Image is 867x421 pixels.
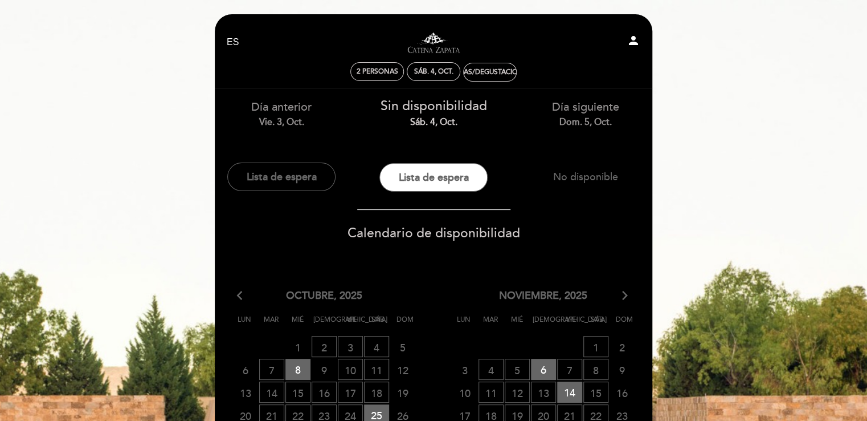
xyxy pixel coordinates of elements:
span: 6 [233,359,258,380]
span: 1 [583,336,608,357]
i: arrow_forward_ios [620,289,630,303]
span: 3 [452,359,477,380]
span: Dom [613,314,636,335]
a: Visitas y degustaciones en La Pirámide [362,27,505,58]
span: [DEMOGRAPHIC_DATA] [533,314,555,335]
span: Vie [340,314,363,335]
span: 13 [531,382,556,403]
span: 5 [505,359,530,380]
span: 18 [364,382,389,403]
span: 8 [583,359,608,380]
span: 19 [390,382,415,403]
span: 2 personas [357,67,398,76]
div: sáb. 4, oct. [366,116,501,129]
span: Lun [233,314,256,335]
span: 10 [452,382,477,403]
i: arrow_back_ios [237,289,247,303]
span: Mar [260,314,283,335]
span: 13 [233,382,258,403]
span: Lun [452,314,475,335]
span: 5 [390,337,415,358]
span: 12 [505,382,530,403]
span: Mié [287,314,309,335]
span: 16 [610,382,635,403]
span: 2 [610,337,635,358]
button: No disponible [531,163,640,191]
span: 1 [285,337,310,358]
span: noviembre, 2025 [499,289,587,303]
button: person [627,34,640,51]
span: 11 [364,359,389,380]
span: 16 [312,382,337,403]
span: Sin disponibilidad [380,98,486,114]
span: 11 [479,382,504,403]
span: 8 [285,359,310,380]
span: 12 [390,359,415,380]
span: Sáb [367,314,390,335]
span: 14 [557,382,582,403]
span: Calendario de disponibilidad [347,225,520,241]
span: 17 [338,382,363,403]
span: 15 [285,382,310,403]
span: 15 [583,382,608,403]
button: Lista de espera [227,163,336,191]
span: 9 [610,359,635,380]
span: 7 [259,359,284,380]
i: person [627,34,640,47]
span: 4 [364,336,389,357]
div: sáb. 4, oct. [414,67,453,76]
span: 9 [312,359,337,380]
div: Día anterior [214,99,349,128]
span: 6 [531,359,556,380]
div: dom. 5, oct. [518,116,653,129]
span: octubre, 2025 [286,289,362,303]
span: [DEMOGRAPHIC_DATA] [313,314,336,335]
span: Mar [479,314,502,335]
span: Sáb [586,314,609,335]
span: 14 [259,382,284,403]
span: 3 [338,336,363,357]
span: 10 [338,359,363,380]
span: Vie [559,314,582,335]
span: 2 [312,336,337,357]
span: 7 [557,359,582,380]
span: Mié [506,314,529,335]
span: 4 [479,359,504,380]
div: Visitas/Degustaciones [448,68,531,76]
span: Dom [394,314,416,335]
div: vie. 3, oct. [214,116,349,129]
div: Día siguiente [518,99,653,128]
button: Lista de espera [379,163,488,192]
